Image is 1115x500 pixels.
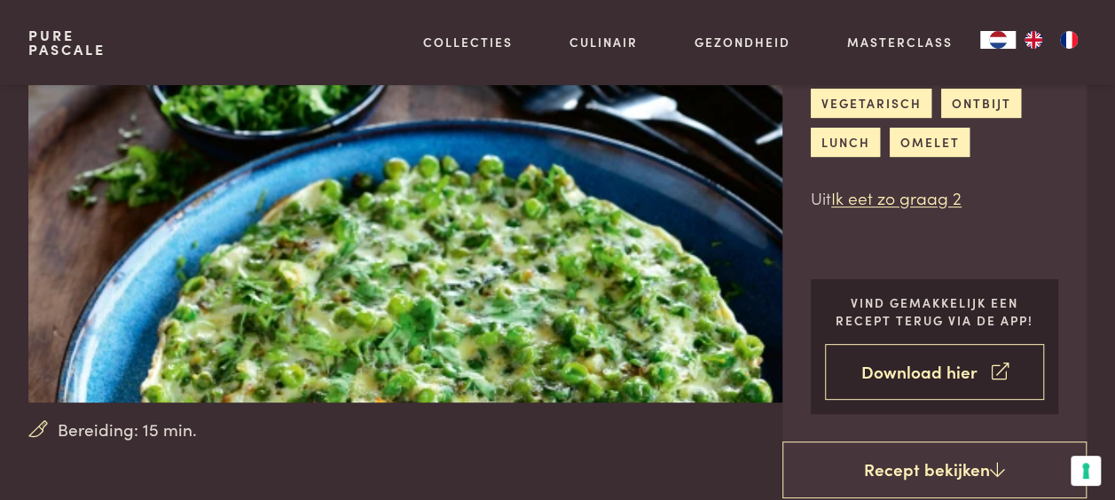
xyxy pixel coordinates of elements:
a: EN [1016,31,1051,49]
a: NL [980,31,1016,49]
span: Bereiding: 15 min. [58,417,197,442]
p: Vind gemakkelijk een recept terug via de app! [825,293,1044,330]
p: Uit [811,185,1058,211]
a: Gezondheid [695,33,790,51]
a: Recept bekijken [782,441,1087,498]
a: Collecties [423,33,513,51]
button: Uw voorkeuren voor toestemming voor trackingtechnologieën [1071,456,1101,486]
div: Language [980,31,1016,49]
a: omelet [890,128,970,157]
a: PurePascale [28,28,106,57]
a: vegetarisch [811,89,931,118]
a: FR [1051,31,1087,49]
a: Ik eet zo graag 2 [831,185,962,209]
aside: Language selected: Nederlands [980,31,1087,49]
a: lunch [811,128,880,157]
a: ontbijt [941,89,1021,118]
a: Culinair [569,33,638,51]
ul: Language list [1016,31,1087,49]
a: Download hier [825,344,1044,400]
a: Masterclass [846,33,952,51]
